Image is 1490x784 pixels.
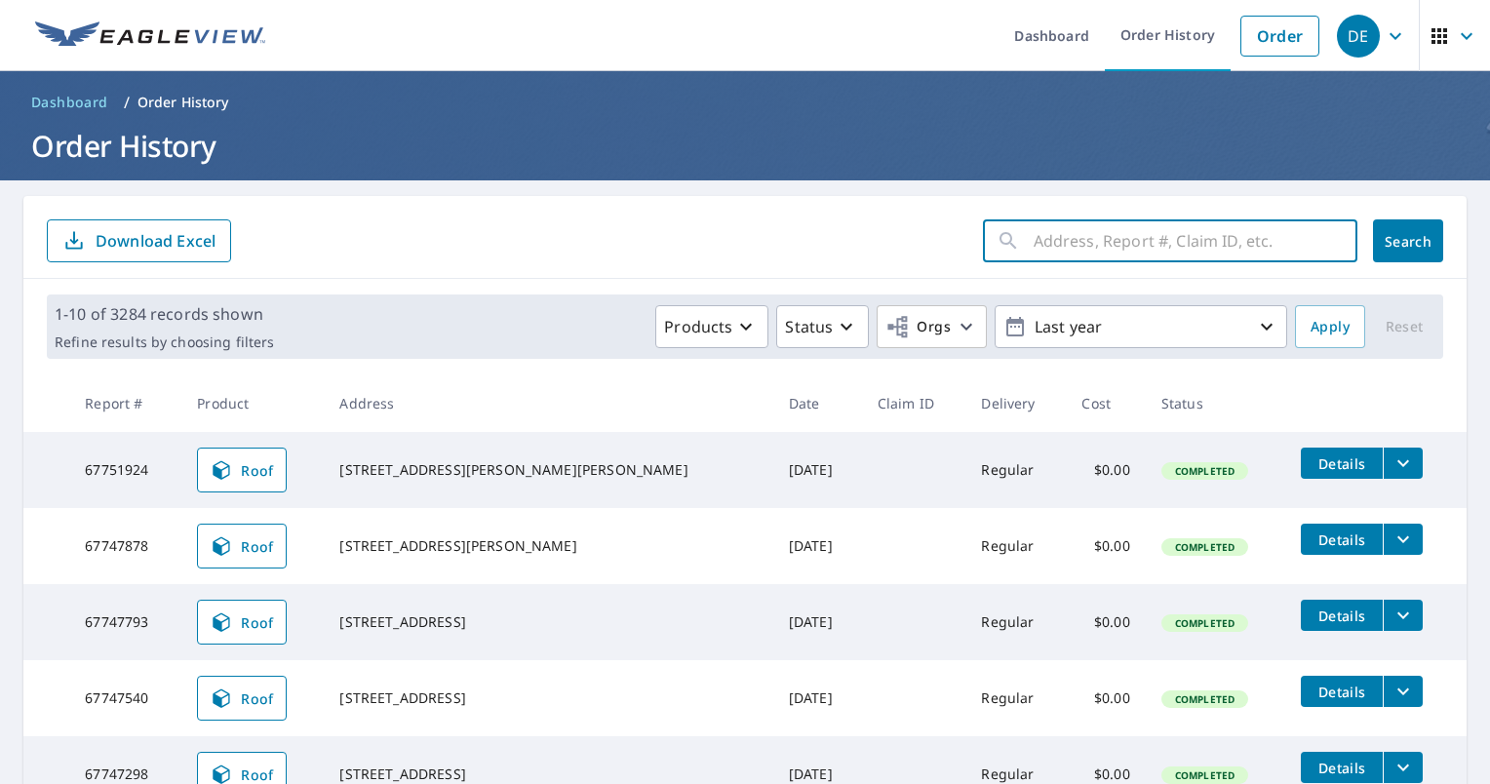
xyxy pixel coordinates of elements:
[197,676,287,721] a: Roof
[965,660,1066,736] td: Regular
[69,584,181,660] td: 67747793
[773,584,862,660] td: [DATE]
[210,534,274,558] span: Roof
[1383,524,1423,555] button: filesDropdownBtn-67747878
[995,305,1287,348] button: Last year
[1066,432,1145,508] td: $0.00
[339,460,757,480] div: [STREET_ADDRESS][PERSON_NAME][PERSON_NAME]
[1240,16,1319,57] a: Order
[1066,660,1145,736] td: $0.00
[664,315,732,338] p: Products
[773,660,862,736] td: [DATE]
[124,91,130,114] li: /
[776,305,869,348] button: Status
[181,374,324,432] th: Product
[210,686,274,710] span: Roof
[69,432,181,508] td: 67751924
[69,508,181,584] td: 67747878
[23,87,116,118] a: Dashboard
[339,536,757,556] div: [STREET_ADDRESS][PERSON_NAME]
[1313,454,1371,473] span: Details
[655,305,768,348] button: Products
[197,600,287,645] a: Roof
[1295,305,1365,348] button: Apply
[1163,692,1246,706] span: Completed
[885,315,951,339] span: Orgs
[965,584,1066,660] td: Regular
[1313,530,1371,549] span: Details
[324,374,772,432] th: Address
[35,21,265,51] img: EV Logo
[1066,508,1145,584] td: $0.00
[773,374,862,432] th: Date
[197,524,287,568] a: Roof
[1163,768,1246,782] span: Completed
[1311,315,1350,339] span: Apply
[1301,448,1383,479] button: detailsBtn-67751924
[1146,374,1286,432] th: Status
[137,93,229,112] p: Order History
[1383,600,1423,631] button: filesDropdownBtn-67747793
[1034,214,1357,268] input: Address, Report #, Claim ID, etc.
[339,612,757,632] div: [STREET_ADDRESS]
[1337,15,1380,58] div: DE
[47,219,231,262] button: Download Excel
[1313,683,1371,701] span: Details
[1066,584,1145,660] td: $0.00
[1313,607,1371,625] span: Details
[69,374,181,432] th: Report #
[210,458,274,482] span: Roof
[1163,540,1246,554] span: Completed
[1027,310,1255,344] p: Last year
[339,688,757,708] div: [STREET_ADDRESS]
[1163,616,1246,630] span: Completed
[773,432,862,508] td: [DATE]
[55,333,274,351] p: Refine results by choosing filters
[862,374,966,432] th: Claim ID
[1301,752,1383,783] button: detailsBtn-67747298
[773,508,862,584] td: [DATE]
[1373,219,1443,262] button: Search
[877,305,987,348] button: Orgs
[210,610,274,634] span: Roof
[965,374,1066,432] th: Delivery
[965,508,1066,584] td: Regular
[785,315,833,338] p: Status
[1066,374,1145,432] th: Cost
[96,230,216,252] p: Download Excel
[1389,232,1428,251] span: Search
[1383,752,1423,783] button: filesDropdownBtn-67747298
[23,126,1467,166] h1: Order History
[1313,759,1371,777] span: Details
[1301,676,1383,707] button: detailsBtn-67747540
[1383,676,1423,707] button: filesDropdownBtn-67747540
[69,660,181,736] td: 67747540
[1163,464,1246,478] span: Completed
[23,87,1467,118] nav: breadcrumb
[1301,524,1383,555] button: detailsBtn-67747878
[339,764,757,784] div: [STREET_ADDRESS]
[197,448,287,492] a: Roof
[965,432,1066,508] td: Regular
[55,302,274,326] p: 1-10 of 3284 records shown
[31,93,108,112] span: Dashboard
[1301,600,1383,631] button: detailsBtn-67747793
[1383,448,1423,479] button: filesDropdownBtn-67751924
